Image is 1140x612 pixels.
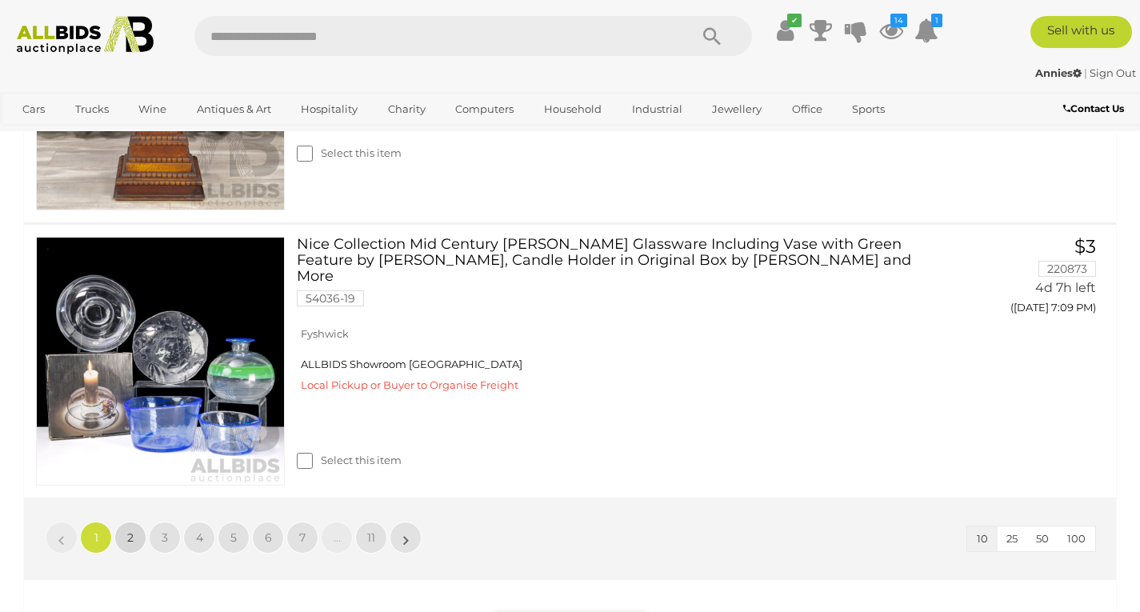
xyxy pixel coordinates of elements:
span: 50 [1036,532,1049,545]
a: Computers [445,96,524,122]
a: Household [534,96,612,122]
img: Allbids.com.au [9,16,162,54]
a: Sign Out [1090,66,1136,79]
i: 14 [890,14,907,27]
a: ✔ [774,16,798,45]
span: 10 [977,532,988,545]
a: Jewellery [702,96,772,122]
a: Annies [1035,66,1084,79]
span: 1 [94,530,98,545]
a: Trucks [65,96,119,122]
label: Select this item [297,453,402,468]
a: Cars [12,96,55,122]
a: 3 [149,522,181,554]
span: | [1084,66,1087,79]
a: Charity [378,96,436,122]
span: 25 [1006,532,1018,545]
span: 4 [196,530,203,545]
a: Antiques & Art [186,96,282,122]
a: 14 [879,16,903,45]
a: [GEOGRAPHIC_DATA] [12,122,146,149]
span: 3 [162,530,168,545]
a: Wine [128,96,177,122]
a: 1 [80,522,112,554]
i: ✔ [787,14,802,27]
a: Sports [842,96,895,122]
span: 6 [265,530,272,545]
span: 11 [367,530,375,545]
a: $3 220873 4d 7h left ([DATE] 7:09 PM) [946,237,1101,322]
a: Contact Us [1063,100,1128,118]
strong: Annies [1035,66,1082,79]
button: 25 [997,526,1027,551]
a: Industrial [622,96,693,122]
a: 11 [355,522,387,554]
a: « [46,522,78,554]
a: 5 [218,522,250,554]
button: 10 [967,526,998,551]
button: 50 [1026,526,1058,551]
a: Sell with us [1030,16,1133,48]
span: 100 [1067,532,1086,545]
a: Nice Collection Mid Century [PERSON_NAME] Glassware Including Vase with Green Feature by [PERSON_... [309,237,922,318]
label: Select this item [297,146,402,161]
i: 1 [931,14,942,27]
a: Hospitality [290,96,368,122]
span: 2 [127,530,134,545]
span: 7 [299,530,306,545]
span: $3 [1074,235,1096,258]
a: 4 [183,522,215,554]
span: 5 [230,530,237,545]
a: » [390,522,422,554]
a: … [321,522,353,554]
a: Office [782,96,833,122]
div: Local Pickup or Buyer to Organise Freight [297,375,922,394]
a: 1 [914,16,938,45]
a: 2 [114,522,146,554]
a: 7 [286,522,318,554]
button: Search [672,16,752,56]
button: 100 [1058,526,1095,551]
a: 6 [252,522,284,554]
b: Contact Us [1063,102,1124,114]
